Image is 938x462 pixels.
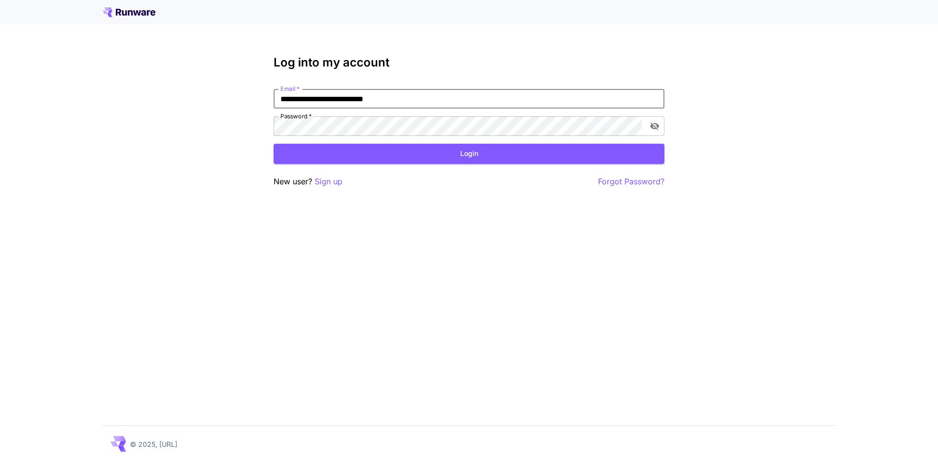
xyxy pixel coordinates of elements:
button: Login [274,144,664,164]
button: toggle password visibility [646,117,663,135]
label: Email [280,85,299,93]
h3: Log into my account [274,56,664,69]
button: Sign up [315,176,342,188]
button: Forgot Password? [598,176,664,188]
p: New user? [274,176,342,188]
p: © 2025, [URL] [130,439,177,449]
label: Password [280,112,312,120]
